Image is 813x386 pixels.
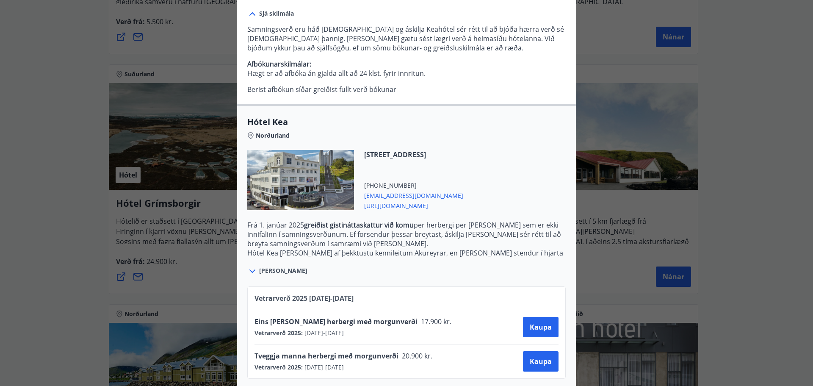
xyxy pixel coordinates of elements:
[247,25,566,53] p: Samningsverð eru háð [DEMOGRAPHIC_DATA] og áskilja Keahótel sér rétt til að bjóða hærra verð sé [...
[364,190,463,200] span: [EMAIL_ADDRESS][DOMAIN_NAME]
[364,200,463,210] span: [URL][DOMAIN_NAME]
[259,9,294,18] span: Sjá skilmála
[247,85,566,94] p: Berist afbókun síðar greiðist fullt verð bókunar
[247,59,566,78] p: Hægt er að afbóka án gjalda allt að 24 klst. fyrir innritun.
[247,116,566,128] span: Hótel Kea
[256,131,290,140] span: Norðurland
[364,181,463,190] span: [PHONE_NUMBER]
[247,59,311,69] strong: Afbókunarskilmálar:
[364,150,463,159] span: [STREET_ADDRESS]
